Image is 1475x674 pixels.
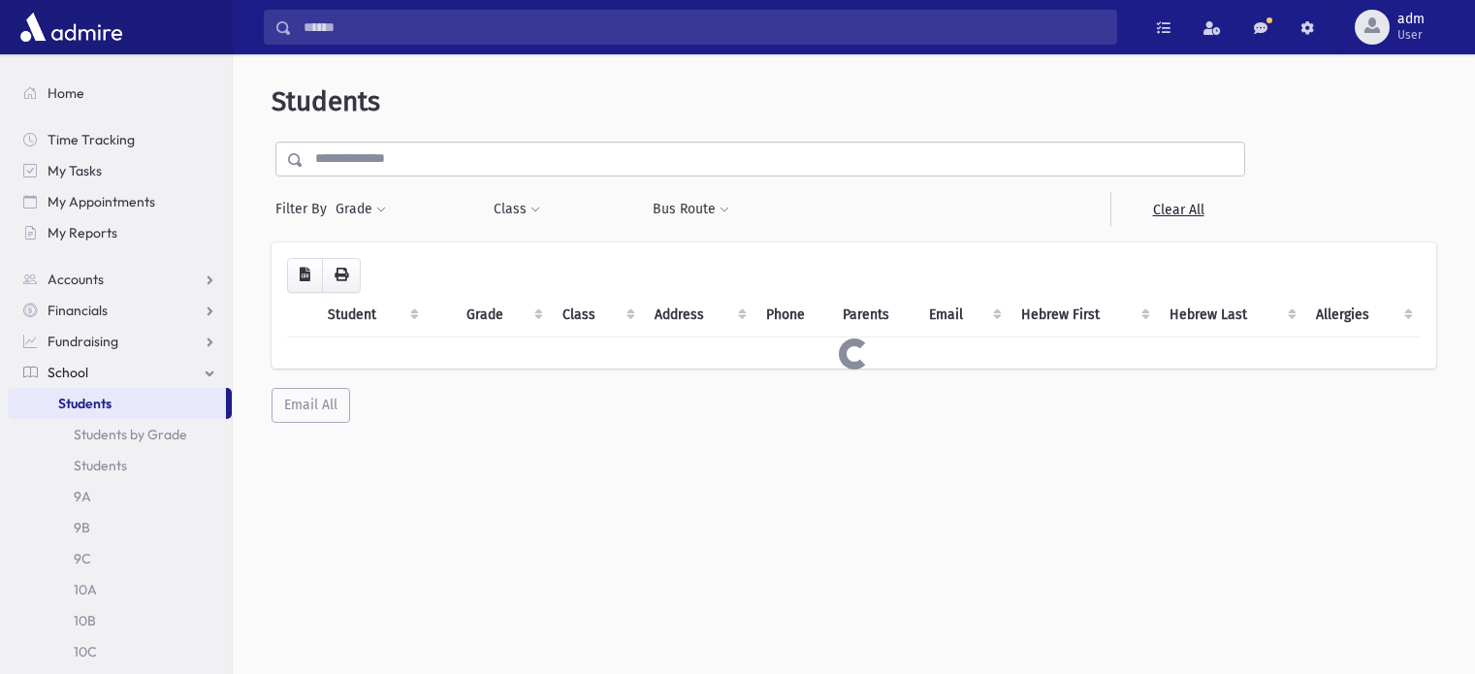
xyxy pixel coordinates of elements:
button: Class [493,192,541,227]
th: Hebrew Last [1158,293,1304,337]
span: Filter By [275,199,335,219]
input: Search [292,10,1116,45]
a: 10B [8,605,232,636]
th: Student [316,293,427,337]
span: School [48,364,88,381]
span: Students [58,395,112,412]
a: Time Tracking [8,124,232,155]
th: Grade [455,293,551,337]
a: 10C [8,636,232,667]
button: Print [322,258,361,293]
a: Students by Grade [8,419,232,450]
a: Fundraising [8,326,232,357]
span: Students [272,85,380,117]
th: Class [551,293,642,337]
a: Home [8,78,232,109]
th: Parents [831,293,917,337]
span: My Appointments [48,193,155,210]
button: Email All [272,388,350,423]
button: Bus Route [652,192,730,227]
a: Financials [8,295,232,326]
span: Time Tracking [48,131,135,148]
a: Accounts [8,264,232,295]
img: AdmirePro [16,8,127,47]
a: 9C [8,543,232,574]
th: Allergies [1304,293,1421,337]
span: My Reports [48,224,117,241]
a: Clear All [1110,192,1245,227]
span: adm [1397,12,1425,27]
span: Accounts [48,271,104,288]
span: User [1397,27,1425,43]
span: Home [48,84,84,102]
a: 9A [8,481,232,512]
a: 9B [8,512,232,543]
a: My Reports [8,217,232,248]
th: Hebrew First [1010,293,1157,337]
th: Phone [754,293,831,337]
a: 10A [8,574,232,605]
button: Grade [335,192,387,227]
a: School [8,357,232,388]
button: CSV [287,258,323,293]
a: My Appointments [8,186,232,217]
span: My Tasks [48,162,102,179]
a: My Tasks [8,155,232,186]
th: Email [917,293,1010,337]
th: Address [643,293,754,337]
span: Financials [48,302,108,319]
a: Students [8,388,226,419]
span: Fundraising [48,333,118,350]
a: Students [8,450,232,481]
